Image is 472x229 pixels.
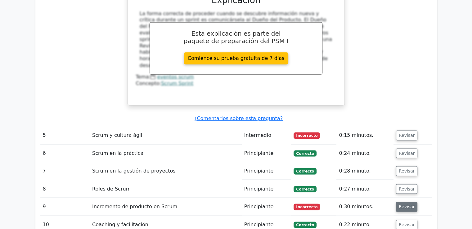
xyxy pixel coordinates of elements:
font: Roles de Scrum [92,186,131,191]
font: 0:28 minuto. [339,168,371,173]
font: Tema: [136,74,151,79]
font: Concepto: [136,80,161,86]
font: Correcto [296,222,314,227]
font: Revisar [399,168,415,173]
font: Incorrecto [296,204,317,209]
font: 10 [43,221,49,227]
font: Principiante [244,186,273,191]
font: 8 [43,186,46,191]
a: Comience su prueba gratuita de 7 días [184,52,289,64]
font: Intermedio [244,132,271,138]
font: 7 [43,168,46,173]
font: Principiante [244,168,273,173]
font: 0:27 minuto. [339,186,371,191]
font: 0:15 minutos. [339,132,373,138]
font: 6 [43,150,46,156]
a: Scrum Sprint [161,80,193,86]
font: Incorrecto [296,133,317,137]
font: 0:30 minutos. [339,203,373,209]
font: Revisar [399,204,415,209]
font: Principiante [244,221,273,227]
font: Incremento de producto en Scrum [92,203,177,209]
font: Revisar [399,150,415,155]
font: 0:22 minuto. [339,221,371,227]
font: Revisar [399,222,415,227]
font: Correcto [296,169,314,173]
button: Revisar [396,130,418,140]
button: Revisar [396,166,418,176]
font: Correcto [296,151,314,155]
font: La forma correcta de proceder cuando se descubre información nueva y crítica durante un sprint es... [140,11,332,68]
button: Revisar [396,184,418,194]
font: Scrum en la gestión de proyectos [92,168,176,173]
font: 0:24 minuto. [339,150,371,156]
button: Revisar [396,148,418,158]
button: Revisar [396,202,418,212]
font: Revisar [399,133,415,138]
font: Principiante [244,203,273,209]
font: Correcto [296,187,314,191]
a: ¿Comentarios sobre esta pregunta? [194,115,283,121]
font: Revisar [399,186,415,191]
font: 9 [43,203,46,209]
a: eventos scrum [157,74,194,79]
font: Principiante [244,150,273,156]
font: 5 [43,132,46,138]
font: Scrum y cultura ágil [92,132,142,138]
font: Coaching y facilitación [92,221,148,227]
font: Scrum en la práctica [92,150,143,156]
